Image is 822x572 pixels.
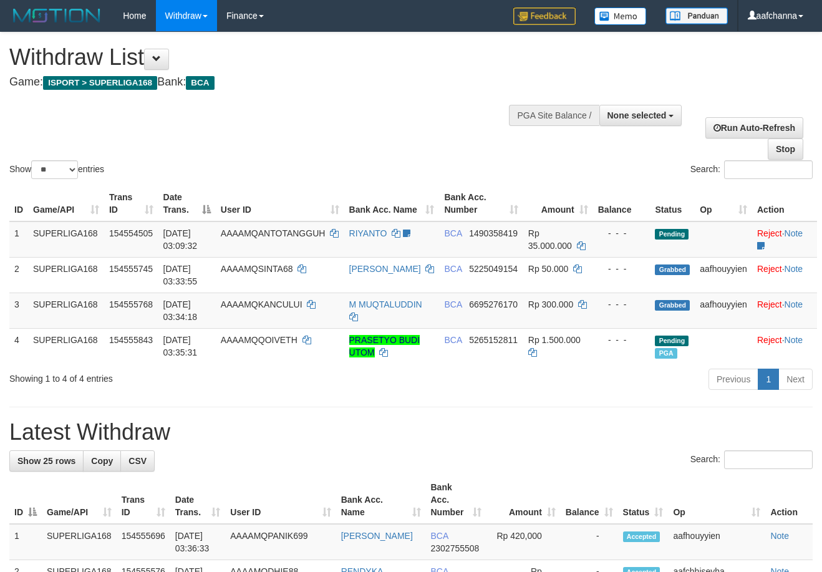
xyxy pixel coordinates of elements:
h1: Latest Withdraw [9,420,813,445]
span: BCA [186,76,214,90]
span: BCA [444,299,462,309]
th: Trans ID: activate to sort column ascending [117,476,170,524]
span: Rp 1.500.000 [528,335,581,345]
th: Balance: activate to sort column ascending [561,476,618,524]
th: Op: activate to sort column ascending [668,476,765,524]
th: ID: activate to sort column descending [9,476,42,524]
span: AAAAMQQOIVETH [221,335,297,345]
a: Next [778,369,813,390]
input: Search: [724,450,813,469]
td: · [752,257,817,293]
span: Copy 2302755508 to clipboard [431,543,480,553]
span: [DATE] 03:09:32 [163,228,198,251]
span: Pending [655,336,689,346]
div: - - - [598,227,646,240]
td: 1 [9,221,28,258]
td: - [561,524,618,560]
label: Search: [690,450,813,469]
a: Note [785,264,803,274]
img: panduan.png [665,7,728,24]
a: [PERSON_NAME] [349,264,421,274]
a: Reject [757,264,782,274]
td: aafhouyyien [668,524,765,560]
td: SUPERLIGA168 [28,328,104,364]
div: Showing 1 to 4 of 4 entries [9,367,333,385]
td: SUPERLIGA168 [28,293,104,328]
img: Feedback.jpg [513,7,576,25]
span: Accepted [623,531,660,542]
th: Action [752,186,817,221]
th: Bank Acc. Name: activate to sort column ascending [344,186,440,221]
a: CSV [120,450,155,472]
a: Note [785,335,803,345]
td: 4 [9,328,28,364]
span: BCA [431,531,448,541]
a: [PERSON_NAME] [341,531,413,541]
th: Amount: activate to sort column ascending [523,186,593,221]
th: Op: activate to sort column ascending [695,186,752,221]
th: Bank Acc. Number: activate to sort column ascending [439,186,523,221]
div: PGA Site Balance / [509,105,599,126]
td: 2 [9,257,28,293]
th: User ID: activate to sort column ascending [216,186,344,221]
span: Grabbed [655,300,690,311]
td: SUPERLIGA168 [28,221,104,258]
label: Show entries [9,160,104,179]
span: ISPORT > SUPERLIGA168 [43,76,157,90]
a: M MUQTALUDDIN [349,299,422,309]
td: · [752,221,817,258]
th: Status [650,186,695,221]
a: RIYANTO [349,228,387,238]
span: Show 25 rows [17,456,75,466]
th: Date Trans.: activate to sort column ascending [170,476,225,524]
span: Marked by aafnonsreyleab [655,348,677,359]
th: Action [765,476,813,524]
input: Search: [724,160,813,179]
a: Reject [757,228,782,238]
span: Copy 5225049154 to clipboard [469,264,518,274]
span: Pending [655,229,689,240]
span: BCA [444,335,462,345]
span: 154555745 [109,264,153,274]
td: 1 [9,524,42,560]
select: Showentries [31,160,78,179]
span: Copy 1490358419 to clipboard [469,228,518,238]
a: Copy [83,450,121,472]
a: Previous [708,369,758,390]
span: CSV [128,456,147,466]
span: None selected [607,110,667,120]
th: Bank Acc. Name: activate to sort column ascending [336,476,426,524]
a: Reject [757,299,782,309]
td: aafhouyyien [695,293,752,328]
div: - - - [598,298,646,311]
span: Copy 6695276170 to clipboard [469,299,518,309]
span: 154555768 [109,299,153,309]
td: SUPERLIGA168 [28,257,104,293]
a: Show 25 rows [9,450,84,472]
div: - - - [598,263,646,275]
a: Stop [768,138,803,160]
span: 154555843 [109,335,153,345]
a: PRASETYO BUDI UTOM [349,335,420,357]
label: Search: [690,160,813,179]
h4: Game: Bank: [9,76,536,89]
span: 154554505 [109,228,153,238]
td: AAAAMQPANIK699 [225,524,336,560]
img: MOTION_logo.png [9,6,104,25]
span: Rp 300.000 [528,299,573,309]
th: Balance [593,186,650,221]
td: 3 [9,293,28,328]
a: Note [785,299,803,309]
span: Grabbed [655,264,690,275]
td: [DATE] 03:36:33 [170,524,225,560]
span: [DATE] 03:33:55 [163,264,198,286]
button: None selected [599,105,682,126]
th: Status: activate to sort column ascending [618,476,669,524]
a: Note [770,531,789,541]
th: Game/API: activate to sort column ascending [42,476,117,524]
span: Rp 50.000 [528,264,569,274]
th: Bank Acc. Number: activate to sort column ascending [426,476,486,524]
span: BCA [444,264,462,274]
a: Note [785,228,803,238]
h1: Withdraw List [9,45,536,70]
